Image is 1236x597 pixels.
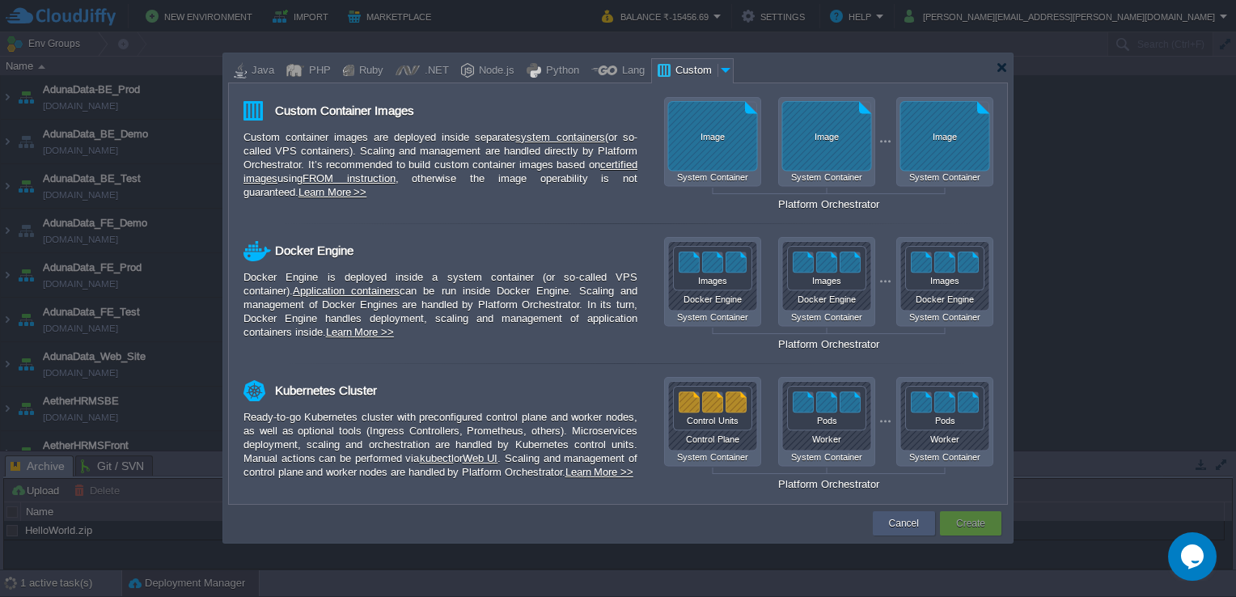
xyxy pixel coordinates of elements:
div: Control Plane [668,434,757,444]
div: System Container [664,312,761,322]
div: Docker Engine [668,294,757,304]
a: Learn More >> [565,466,633,478]
div: Platform Orchestrator [664,478,993,490]
div: System Container [664,452,761,462]
div: Worker [782,434,871,444]
img: kubernetes-icon.svg [243,380,265,401]
div: System Container [896,172,993,182]
a: kubectl [420,452,454,464]
div: Images [673,276,752,286]
div: Docker Engine [275,237,353,265]
button: Cancel [889,515,919,531]
div: Kubernetes Cluster [275,377,377,404]
button: Create [956,515,985,531]
div: System Container [896,452,993,462]
div: Pods [905,416,984,426]
div: Control Units [673,416,752,426]
div: System Container [664,172,761,182]
div: Ruby [354,59,383,83]
div: System Container [778,172,875,182]
div: Java [247,59,274,83]
div: PHP [304,59,331,83]
a: Web UI [463,452,498,464]
div: Docker Engine is deployed inside a system container (or so-called VPS container). can be run insi... [243,270,637,339]
div: System Container [778,452,875,462]
div: Ready-to-go Kubernetes cluster with preconfigured control plane and worker nodes, as well as opti... [243,410,637,479]
div: Docker Engine [900,294,989,304]
a: Application containers [293,285,400,297]
div: Image [900,132,989,142]
div: Images [787,276,866,286]
img: docker-icon.svg [243,241,271,261]
a: Learn More >> [326,326,394,338]
a: system containers [515,131,604,143]
div: Worker [900,434,989,444]
div: Custom container images are deployed inside separate (or so-called VPS containers). Scaling and m... [243,130,637,199]
div: Docker Engine [782,294,871,304]
div: Custom [671,59,717,83]
a: Learn More >> [298,186,366,198]
iframe: chat widget [1168,532,1220,581]
div: Python [541,59,579,83]
div: Image [782,132,871,142]
div: Custom Container Images [275,97,414,125]
div: Pods [787,416,866,426]
div: .NET [420,59,449,83]
div: Images [905,276,984,286]
div: System Container [896,312,993,322]
div: Platform Orchestrator [664,198,993,210]
div: Lang [617,59,645,83]
div: Image [668,132,757,142]
a: FROM instruction [303,172,396,184]
div: Platform Orchestrator [664,338,993,350]
div: Node.js [474,59,514,83]
img: custom-icon.svg [243,101,263,121]
div: System Container [778,312,875,322]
